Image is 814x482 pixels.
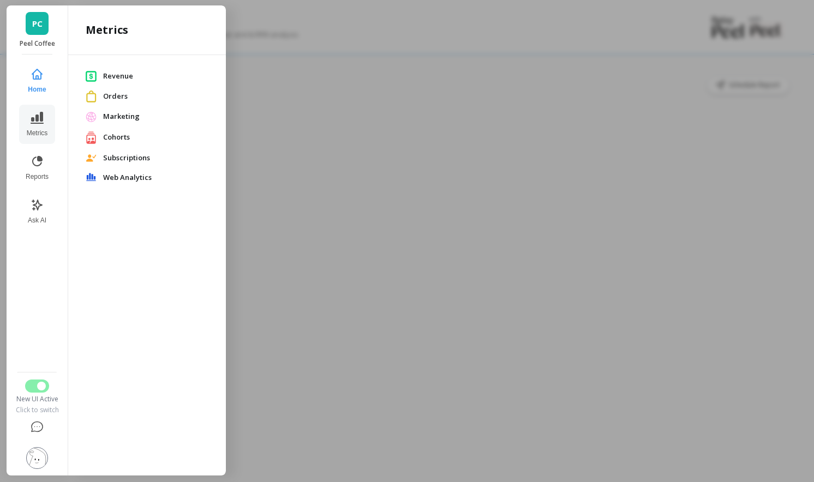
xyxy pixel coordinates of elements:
[103,91,208,102] span: Orders
[28,216,46,225] span: Ask AI
[26,447,48,469] img: profile picture
[26,172,49,181] span: Reports
[19,61,55,100] button: Home
[86,111,97,122] img: [object Object]
[86,22,128,38] h2: Metrics
[103,71,208,82] span: Revenue
[19,192,55,231] button: Ask AI
[86,70,97,82] img: [object Object]
[15,414,59,441] button: Help
[28,85,46,94] span: Home
[27,129,48,137] span: Metrics
[103,172,208,183] span: Web Analytics
[19,148,55,188] button: Reports
[103,153,208,164] span: Subscriptions
[103,111,208,122] span: Marketing
[86,91,97,102] img: [object Object]
[15,395,59,403] div: New UI Active
[25,379,49,393] button: Switch to Legacy UI
[86,131,97,144] img: [object Object]
[32,17,43,30] span: PC
[17,39,57,48] p: Peel Coffee
[15,406,59,414] div: Click to switch
[86,154,97,162] img: [object Object]
[86,173,97,182] img: [object Object]
[103,132,208,143] span: Cohorts
[19,105,55,144] button: Metrics
[15,441,59,475] button: Settings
